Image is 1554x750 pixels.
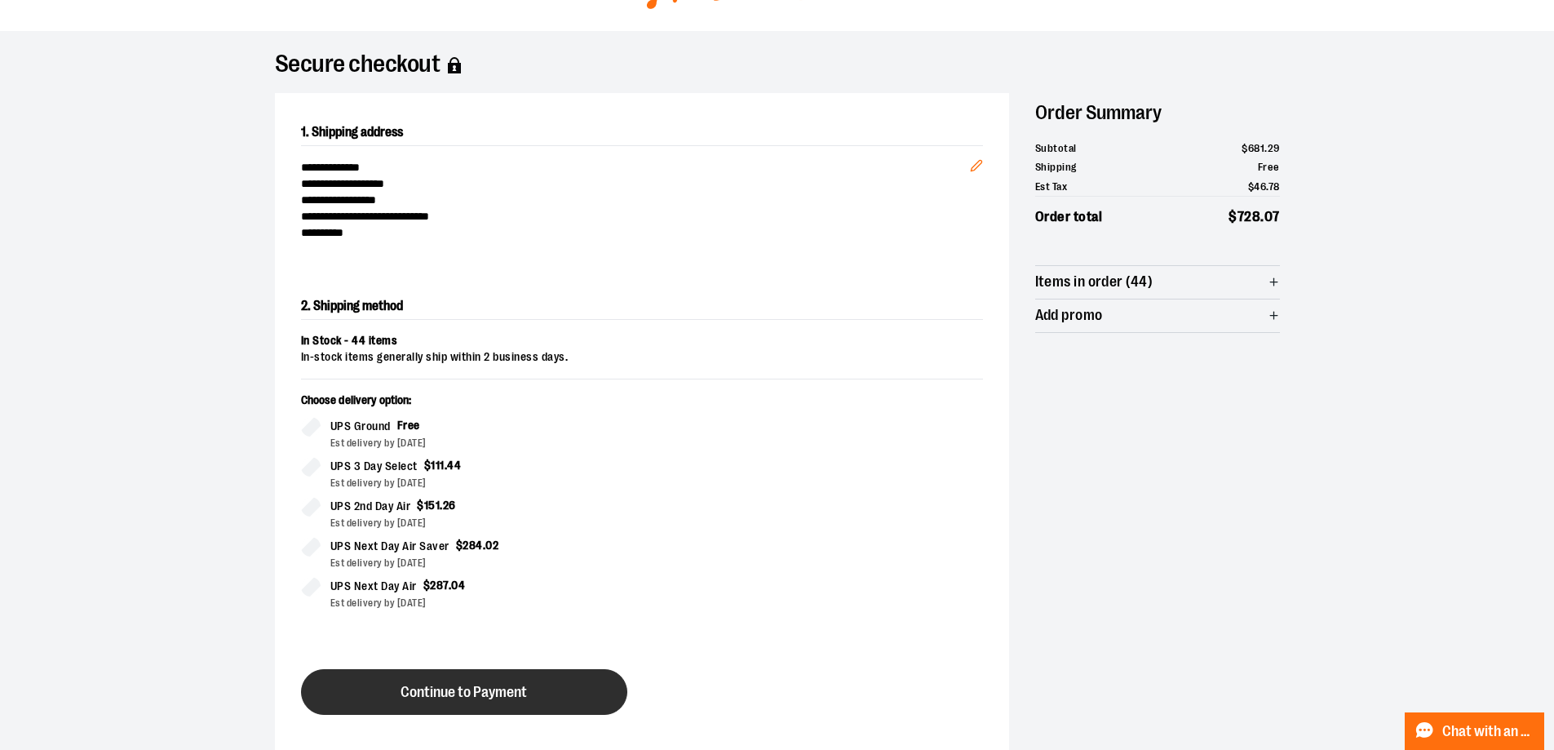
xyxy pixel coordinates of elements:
[424,459,432,472] span: $
[463,539,483,552] span: 284
[483,539,486,552] span: .
[430,579,449,592] span: 287
[397,419,420,432] span: Free
[301,333,983,349] div: In Stock - 44 items
[1035,93,1280,132] h2: Order Summary
[1237,209,1261,224] span: 728
[440,499,443,512] span: .
[301,293,983,320] h2: 2. Shipping method
[330,497,411,516] span: UPS 2nd Day Air
[330,476,629,490] div: Est delivery by [DATE]
[330,577,417,596] span: UPS Next Day Air
[445,459,448,472] span: .
[1035,179,1068,195] span: Est Tax
[1264,142,1268,154] span: .
[301,349,983,366] div: In-stock items generally ship within 2 business days.
[424,499,441,512] span: 151
[443,499,456,512] span: 26
[330,436,629,450] div: Est delivery by [DATE]
[301,119,983,146] h2: 1. Shipping address
[1248,180,1255,193] span: $
[1266,180,1268,193] span: .
[1035,274,1153,290] span: Items in order (44)
[447,459,461,472] span: 44
[431,459,445,472] span: 111
[301,669,627,715] button: Continue to Payment
[485,539,498,552] span: 02
[330,457,418,476] span: UPS 3 Day Select
[1035,300,1280,332] button: Add promo
[275,57,1280,73] h1: Secure checkout
[330,516,629,530] div: Est delivery by [DATE]
[301,537,321,557] input: UPS Next Day Air Saver$284.02Est delivery by [DATE]
[1242,142,1248,154] span: $
[1442,724,1534,739] span: Chat with an Expert
[1035,140,1077,157] span: Subtotal
[330,596,629,610] div: Est delivery by [DATE]
[1229,209,1237,224] span: $
[330,417,391,436] span: UPS Ground
[301,393,629,417] p: Choose delivery option:
[301,457,321,477] input: UPS 3 Day Select$111.44Est delivery by [DATE]
[1248,142,1265,154] span: 681
[423,579,431,592] span: $
[1035,266,1280,299] button: Items in order (44)
[1264,209,1280,224] span: 07
[301,497,321,517] input: UPS 2nd Day Air$151.26Est delivery by [DATE]
[451,579,465,592] span: 04
[301,577,321,597] input: UPS Next Day Air$287.04Est delivery by [DATE]
[1405,712,1545,750] button: Chat with an Expert
[1254,180,1266,193] span: 46
[1258,161,1280,173] span: Free
[330,537,449,556] span: UPS Next Day Air Saver
[417,499,424,512] span: $
[1035,308,1103,323] span: Add promo
[1035,206,1103,228] span: Order total
[1268,180,1280,193] span: 78
[1260,209,1264,224] span: .
[1268,142,1280,154] span: 29
[330,556,629,570] div: Est delivery by [DATE]
[456,539,463,552] span: $
[301,417,321,437] input: UPS GroundFreeEst delivery by [DATE]
[401,685,527,700] span: Continue to Payment
[1035,159,1077,175] span: Shipping
[957,133,996,190] button: Edit
[449,579,452,592] span: .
